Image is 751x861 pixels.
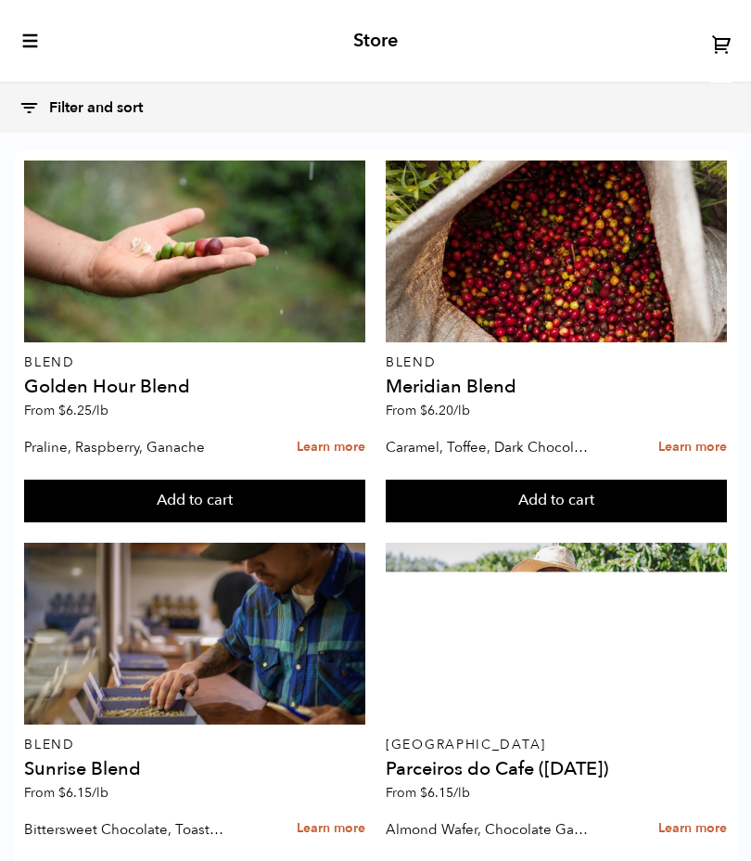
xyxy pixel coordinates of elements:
button: toggle-mobile-menu [19,32,40,50]
a: Learn more [297,428,365,468]
p: Bittersweet Chocolate, Toasted Marshmallow, Candied Orange, Praline [24,816,229,843]
h4: Sunrise Blend [24,760,365,778]
span: /lb [453,784,470,802]
bdi: 6.20 [420,402,470,419]
p: Caramel, Toffee, Dark Chocolate [386,433,591,461]
span: /lb [92,784,108,802]
h4: Meridian Blend [386,378,727,396]
span: From [386,402,470,419]
a: Learn more [658,809,727,849]
span: From [24,402,108,419]
bdi: 6.15 [58,784,108,802]
p: Blend [24,356,365,369]
span: /lb [453,402,470,419]
p: Blend [386,356,727,369]
a: Learn more [658,428,727,468]
h4: Parceiros do Cafe ([DATE]) [386,760,727,778]
h4: Golden Hour Blend [24,378,365,396]
button: Filter and sort [19,88,161,128]
p: Praline, Raspberry, Ganache [24,433,229,461]
span: From [24,784,108,802]
button: Add to cart [386,480,727,522]
a: Learn more [297,809,365,849]
button: Add to cart [24,480,365,522]
span: $ [420,784,427,802]
span: /lb [92,402,108,419]
bdi: 6.25 [58,402,108,419]
p: Blend [24,739,365,752]
p: Almond Wafer, Chocolate Ganache, Bing Cherry [386,816,591,843]
bdi: 6.15 [420,784,470,802]
span: $ [420,402,427,419]
span: $ [58,784,66,802]
span: $ [58,402,66,419]
span: From [386,784,470,802]
p: [GEOGRAPHIC_DATA] [386,739,727,752]
h2: Store [353,30,398,52]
